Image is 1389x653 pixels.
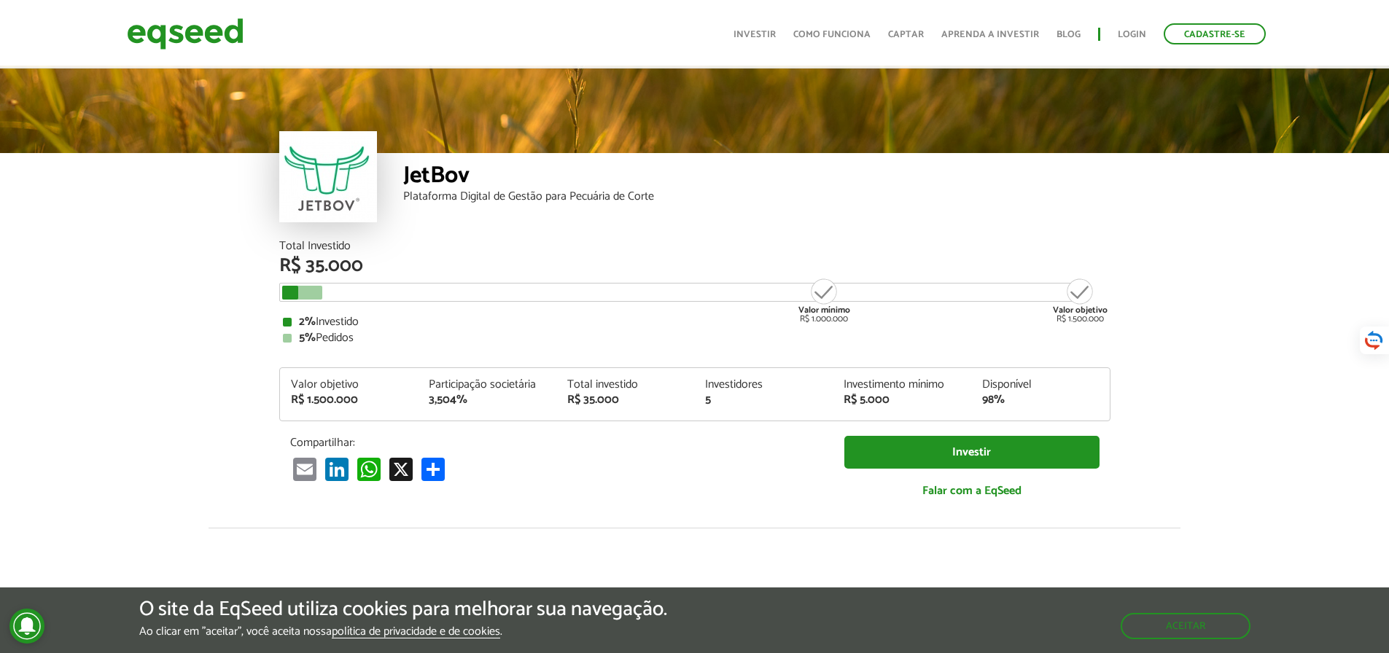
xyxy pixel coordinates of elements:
[1053,277,1108,324] div: R$ 1.500.000
[734,30,776,39] a: Investir
[888,30,924,39] a: Captar
[386,457,416,481] a: X
[844,476,1100,506] a: Falar com a EqSeed
[139,625,667,638] p: Ao clicar em "aceitar", você aceita nossa .
[332,626,500,638] a: política de privacidade e de cookies
[139,598,667,621] h5: O site da EqSeed utiliza cookies para melhorar sua navegação.
[1164,23,1266,44] a: Cadastre-se
[941,30,1039,39] a: Aprenda a investir
[429,394,545,406] div: 3,504%
[283,332,1107,344] div: Pedidos
[322,457,351,481] a: LinkedIn
[844,436,1100,469] a: Investir
[793,30,871,39] a: Como funciona
[567,394,684,406] div: R$ 35.000
[403,191,1110,203] div: Plataforma Digital de Gestão para Pecuária de Corte
[290,457,319,481] a: Email
[982,394,1099,406] div: 98%
[1057,30,1081,39] a: Blog
[279,257,1110,275] div: R$ 35.000
[279,241,1110,252] div: Total Investido
[705,379,822,391] div: Investidores
[844,379,960,391] div: Investimento mínimo
[291,394,408,406] div: R$ 1.500.000
[1118,30,1146,39] a: Login
[1053,303,1108,317] strong: Valor objetivo
[419,457,448,481] a: Compartilhar
[797,277,852,324] div: R$ 1.000.000
[299,328,316,348] strong: 5%
[299,312,316,332] strong: 2%
[705,394,822,406] div: 5
[429,379,545,391] div: Participação societária
[567,379,684,391] div: Total investido
[1121,613,1250,639] button: Aceitar
[127,15,244,53] img: EqSeed
[354,457,384,481] a: WhatsApp
[290,436,822,450] p: Compartilhar:
[291,379,408,391] div: Valor objetivo
[283,316,1107,328] div: Investido
[982,379,1099,391] div: Disponível
[403,164,1110,191] div: JetBov
[798,303,850,317] strong: Valor mínimo
[844,394,960,406] div: R$ 5.000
